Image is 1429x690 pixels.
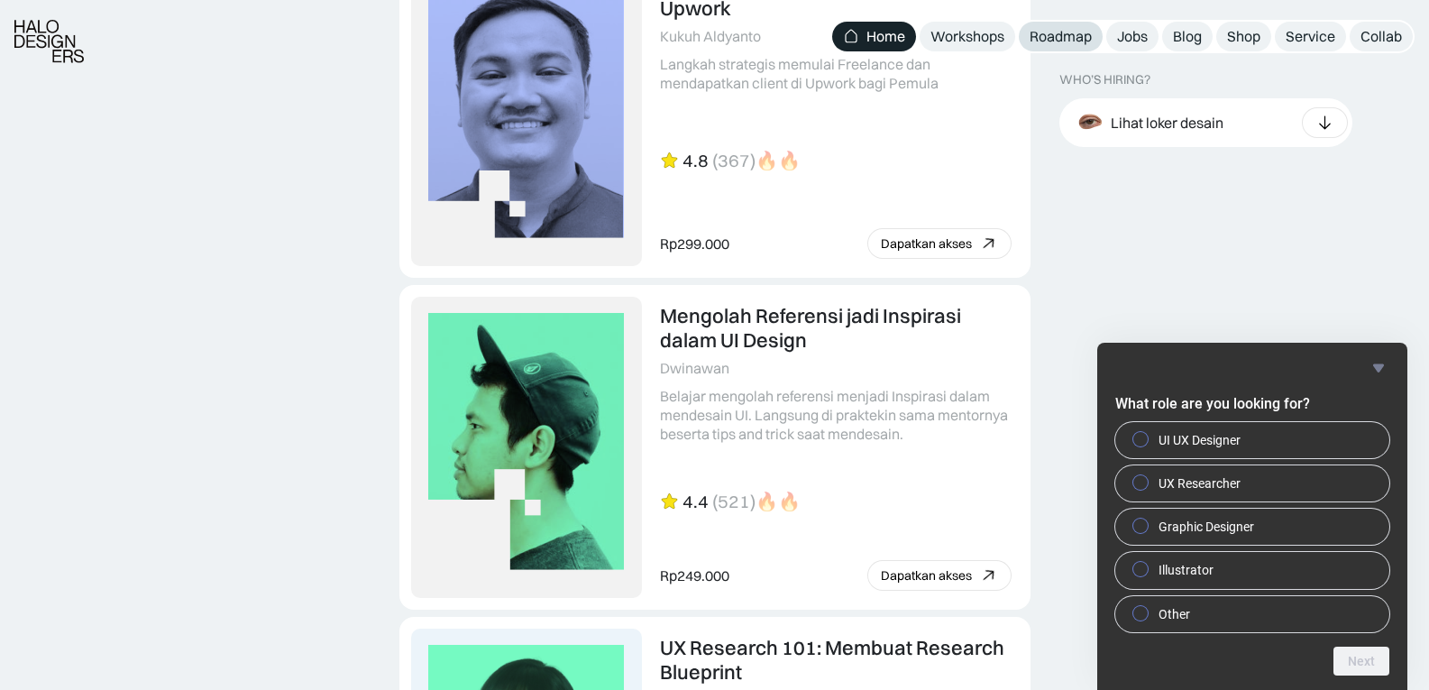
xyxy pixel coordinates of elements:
[1030,27,1092,46] div: Roadmap
[866,27,905,46] div: Home
[1162,22,1213,51] a: Blog
[1159,474,1241,492] span: UX Researcher
[1333,647,1389,676] button: Next question
[1106,22,1159,51] a: Jobs
[1059,72,1150,87] div: WHO’S HIRING?
[1115,393,1389,415] h2: What role are you looking for?
[1275,22,1346,51] a: Service
[1227,27,1260,46] div: Shop
[1019,22,1103,51] a: Roadmap
[1117,27,1148,46] div: Jobs
[867,228,1012,259] a: Dapatkan akses
[1159,561,1214,579] span: Illustrator
[1286,27,1335,46] div: Service
[930,27,1004,46] div: Workshops
[660,235,729,253] div: Rp299.000
[1350,22,1413,51] a: Collab
[832,22,916,51] a: Home
[1368,357,1389,379] button: Hide survey
[881,236,972,252] div: Dapatkan akses
[1159,518,1254,536] span: Graphic Designer
[867,560,1012,591] a: Dapatkan akses
[881,568,972,584] div: Dapatkan akses
[1159,605,1190,623] span: Other
[1216,22,1271,51] a: Shop
[1173,27,1202,46] div: Blog
[1360,27,1402,46] div: Collab
[1159,431,1241,449] span: UI UX Designer
[660,566,729,585] div: Rp249.000
[1111,113,1223,132] div: Lihat loker desain
[1115,422,1389,632] div: What role are you looking for?
[1115,357,1389,676] div: What role are you looking for?
[920,22,1015,51] a: Workshops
